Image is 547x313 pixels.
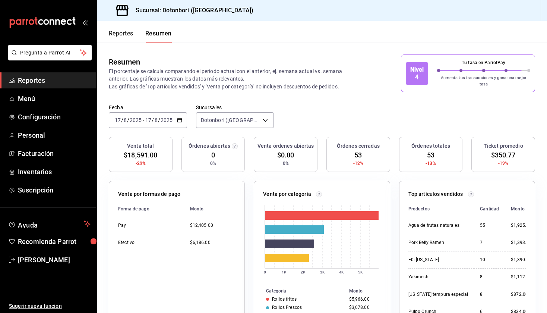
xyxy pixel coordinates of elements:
[254,287,346,295] th: Categoría
[511,222,531,229] div: $1,925.00
[511,240,531,246] div: $1,393.00
[480,257,499,263] div: 10
[190,240,236,246] div: $6,186.00
[5,54,92,62] a: Pregunta a Parrot AI
[154,117,158,123] input: --
[109,68,357,90] p: El porcentaje se calcula comparando el período actual con el anterior, ej. semana actual vs. sema...
[264,270,266,274] text: 0
[408,201,474,217] th: Productos
[511,274,531,280] div: $1,112.00
[257,142,314,150] h3: Venta órdenes abiertas
[283,160,289,167] span: 0%
[18,130,91,140] span: Personal
[505,201,531,217] th: Monto
[484,142,523,150] h3: Ticket promedio
[18,185,91,195] span: Suscripción
[145,117,152,123] input: --
[301,270,306,274] text: 2K
[124,150,157,160] span: $18,591.00
[349,305,378,310] div: $3,078.00
[184,201,236,217] th: Monto
[437,59,531,66] p: Tu tasa en ParrotPay
[426,160,436,167] span: -13%
[408,274,468,280] div: Yakimeshi
[320,270,325,274] text: 3K
[411,142,450,150] h3: Órdenes totales
[337,142,380,150] h3: Órdenes cerradas
[130,6,253,15] h3: Sucursal: Dotonbori ([GEOGRAPHIC_DATA])
[121,117,123,123] span: /
[358,270,363,274] text: 5K
[353,160,364,167] span: -12%
[18,167,91,177] span: Inventarios
[272,305,302,310] div: Rollos Frescos
[109,56,140,68] div: Resumen
[136,160,146,167] span: -29%
[211,150,215,160] span: 0
[18,94,91,104] span: Menú
[437,75,531,87] p: Aumenta tus transacciones y gana una mejor tasa
[339,270,344,274] text: 4K
[408,240,468,246] div: Pork Belly Ramen
[20,49,80,57] span: Pregunta a Parrot AI
[480,222,499,229] div: 55
[118,240,178,246] div: Efectivo
[480,291,499,298] div: 8
[109,105,187,110] label: Fecha
[18,237,91,247] span: Recomienda Parrot
[127,142,154,150] h3: Venta total
[511,257,531,263] div: $1,390.00
[123,117,127,123] input: --
[143,117,144,123] span: -
[9,302,91,310] span: Sugerir nueva función
[511,291,531,298] div: $872.00
[118,201,184,217] th: Forma de pago
[491,150,516,160] span: $350.77
[18,148,91,159] span: Facturación
[354,150,362,160] span: 53
[118,190,180,198] p: Venta por formas de pago
[18,75,91,85] span: Reportes
[408,222,468,229] div: Agua de frutas naturales
[189,142,230,150] h3: Órdenes abiertas
[127,117,129,123] span: /
[152,117,154,123] span: /
[263,190,311,198] p: Venta por categoría
[160,117,173,123] input: ----
[346,287,390,295] th: Monto
[201,116,260,124] span: Dotonbori ([GEOGRAPHIC_DATA])
[498,160,509,167] span: -19%
[480,240,499,246] div: 7
[109,30,172,43] div: navigation tabs
[427,150,434,160] span: 53
[408,257,468,263] div: Ebi [US_STATE]
[18,112,91,122] span: Configuración
[474,201,505,217] th: Cantidad
[18,255,91,265] span: [PERSON_NAME]
[272,297,297,302] div: Rollos fritos
[408,190,463,198] p: Top artículos vendidos
[145,30,172,43] button: Resumen
[480,274,499,280] div: 8
[190,222,236,229] div: $12,405.00
[406,62,428,85] div: Nivel 4
[109,30,133,43] button: Reportes
[129,117,142,123] input: ----
[282,270,287,274] text: 1K
[277,150,294,160] span: $0.00
[349,297,378,302] div: $5,966.00
[18,219,81,228] span: Ayuda
[118,222,178,229] div: Pay
[408,291,468,298] div: [US_STATE] tempura especial
[196,105,274,110] label: Sucursales
[158,117,160,123] span: /
[82,19,88,25] button: open_drawer_menu
[210,160,216,167] span: 0%
[8,45,92,60] button: Pregunta a Parrot AI
[114,117,121,123] input: --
